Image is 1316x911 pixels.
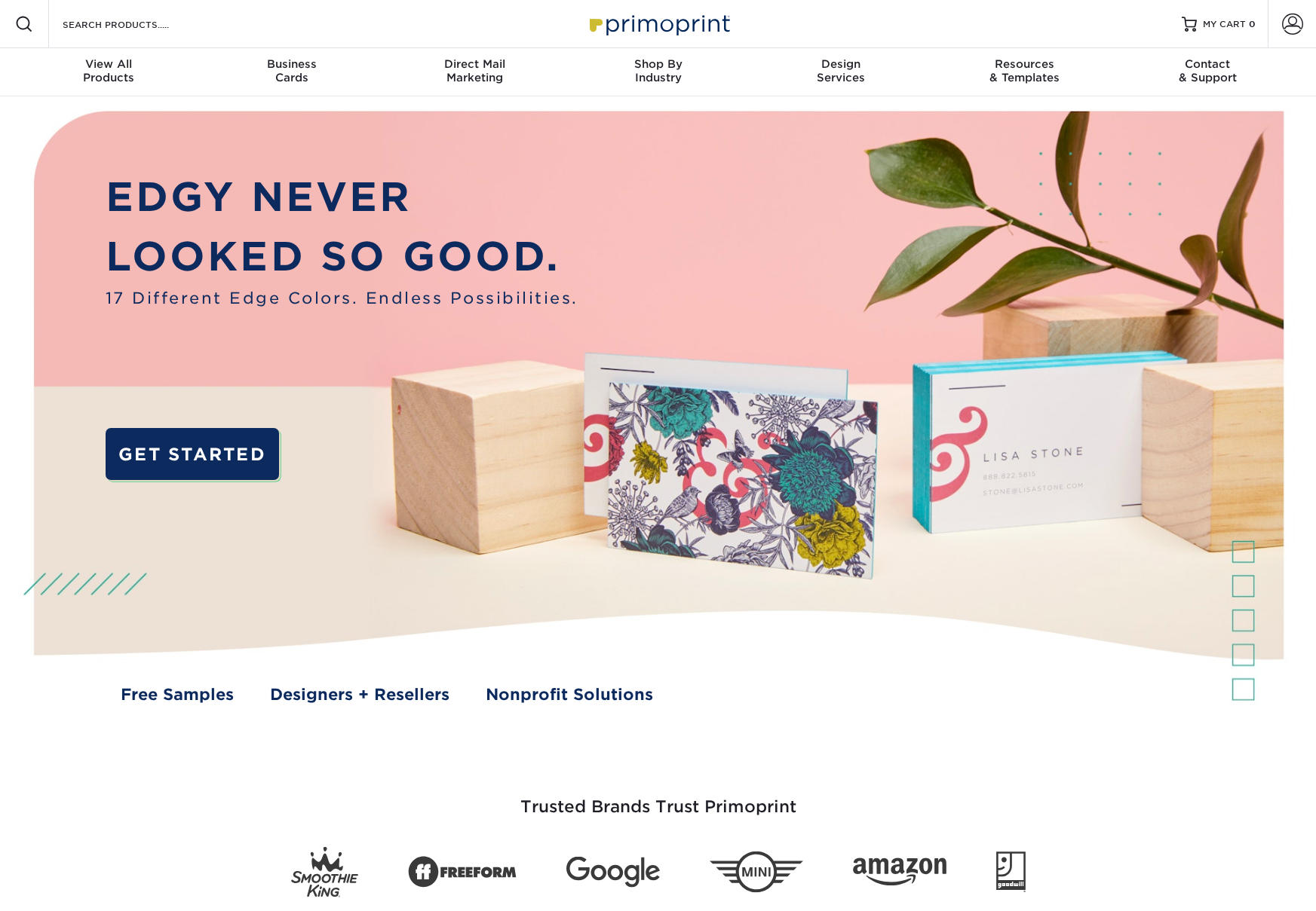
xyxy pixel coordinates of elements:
[291,847,358,897] img: Smoothie King
[1116,57,1299,71] span: Contact
[853,858,946,886] img: Amazon
[1116,57,1299,84] div: & Support
[933,48,1116,96] a: Resources& Templates
[750,48,933,96] a: DesignServices
[106,228,578,287] p: LOOKED SO GOOD.
[566,57,750,71] span: Shop By
[566,856,660,887] img: Google
[200,57,383,71] span: Business
[486,683,653,706] a: Nonprofit Solutions
[270,683,449,706] a: Designers + Resellers
[566,48,750,96] a: Shop ByIndustry
[750,57,933,71] span: Design
[383,48,566,96] a: Direct MailMarketing
[121,683,234,706] a: Free Samples
[933,57,1116,84] div: & Templates
[583,8,734,40] img: Primoprint
[996,851,1026,892] img: Goodwill
[61,15,208,33] input: SEARCH PRODUCTS.....
[1116,48,1299,96] a: Contact& Support
[217,761,1100,835] h3: Trusted Brands Trust Primoprint
[1249,19,1256,29] span: 0
[1203,18,1246,31] span: MY CART
[17,57,201,71] span: View All
[408,848,517,896] img: Freeform
[17,57,201,84] div: Products
[200,57,383,84] div: Cards
[200,48,383,96] a: BusinessCards
[106,286,578,310] span: 17 Different Edge Colors. Endless Possibilities.
[383,57,566,84] div: Marketing
[933,57,1116,71] span: Resources
[710,851,803,892] img: Mini
[566,57,750,84] div: Industry
[106,428,280,480] a: GET STARTED
[106,168,578,228] p: EDGY NEVER
[17,48,201,96] a: View AllProducts
[383,57,566,71] span: Direct Mail
[750,57,933,84] div: Services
